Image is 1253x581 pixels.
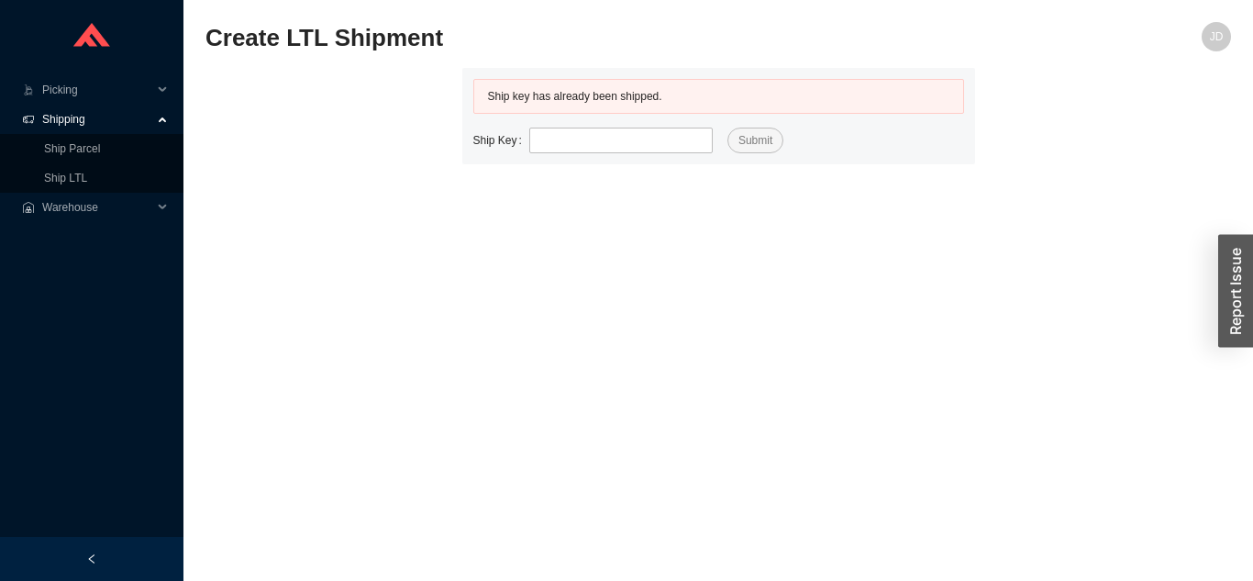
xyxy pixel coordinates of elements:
span: JD [1210,22,1224,51]
span: Picking [42,75,152,105]
a: Ship LTL [44,172,87,184]
label: Ship Key [473,128,529,153]
div: Ship key has already been shipped. [488,87,949,106]
span: left [86,553,97,564]
span: Warehouse [42,193,152,222]
a: Ship Parcel [44,142,100,155]
span: Shipping [42,105,152,134]
button: Submit [727,128,783,153]
h2: Create LTL Shipment [205,22,975,54]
